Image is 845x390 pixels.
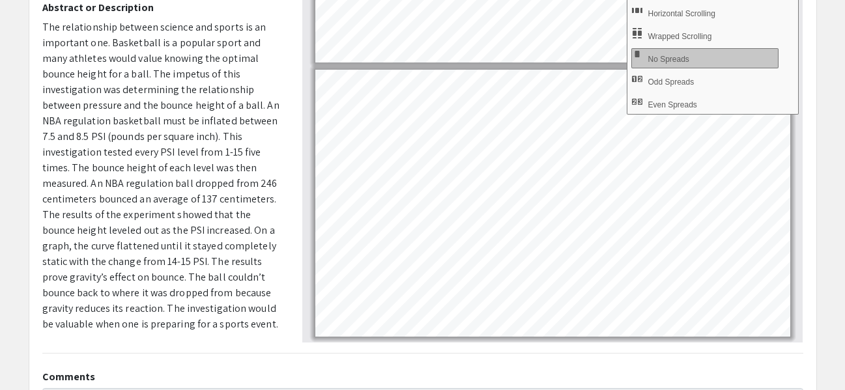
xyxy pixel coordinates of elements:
span: Wrapped Scrolling [648,32,714,41]
span: No Spreads [648,55,691,64]
span: Horizontal Scrolling [648,9,717,18]
button: Wrapped Scrolling [631,25,779,46]
button: Even Spreads [631,94,779,114]
button: Horizontal Scrolling [631,3,779,23]
div: Page 12 [309,64,796,342]
h2: Abstract or Description [42,1,283,14]
h2: Comments [42,370,803,383]
span: Odd Spreads [648,77,696,87]
iframe: Chat [10,331,55,380]
button: Odd Spreads [631,71,779,91]
button: No Spreads [631,48,779,68]
p: The relationship between science and sports is an important one. Basketball is a popular sport an... [42,20,283,332]
span: Even Spreads [648,100,699,109]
